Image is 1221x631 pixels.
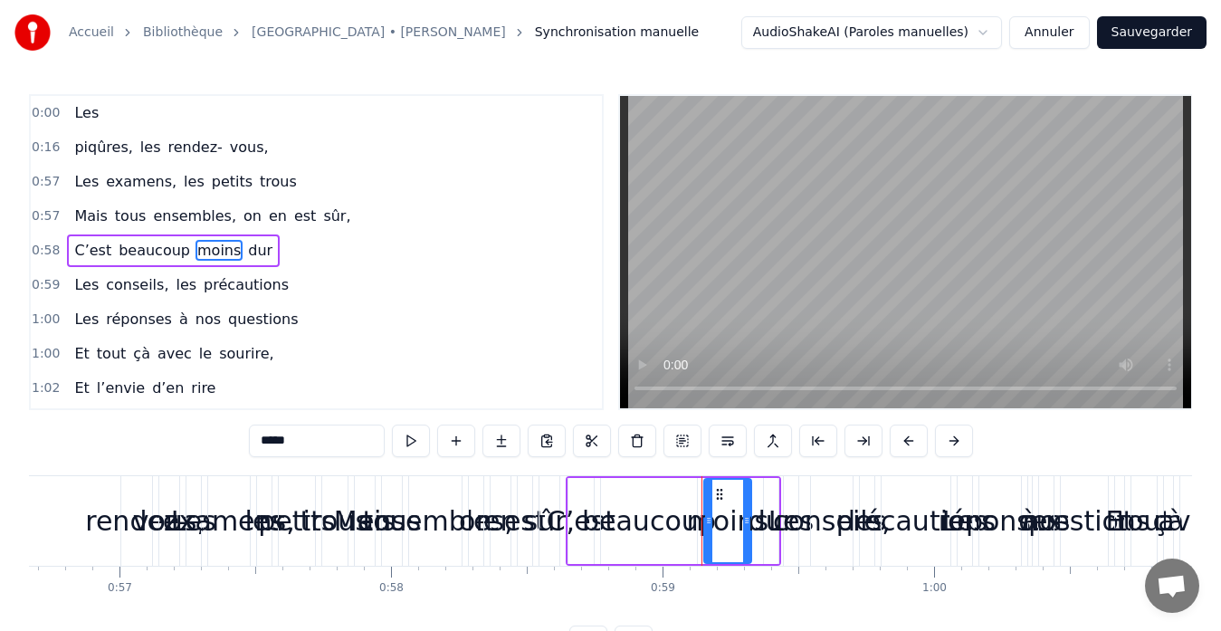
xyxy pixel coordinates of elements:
[459,501,492,541] div: on
[582,501,716,541] div: beaucoup
[72,171,100,192] span: Les
[922,581,947,596] div: 1:00
[32,345,60,363] span: 1:00
[85,501,187,541] div: rendez-
[104,171,178,192] span: examens,
[194,309,223,330] span: nos
[773,501,891,541] div: conseils,
[32,276,60,294] span: 0:59
[32,207,60,225] span: 0:57
[197,343,214,364] span: le
[104,309,174,330] span: réponses
[14,14,51,51] img: youka
[72,378,91,398] span: Et
[300,501,369,541] div: trous
[1145,559,1199,613] a: Ouvrir le chat
[72,309,100,330] span: Les
[72,206,109,226] span: Mais
[524,501,576,541] div: sûr,
[358,501,513,541] div: ensembles,
[210,171,254,192] span: petits
[768,501,814,541] div: Les
[32,104,60,122] span: 0:00
[69,24,699,42] nav: breadcrumb
[72,343,91,364] span: Et
[1106,501,1134,541] div: Et
[651,581,675,596] div: 0:59
[143,24,223,42] a: Bibliothèque
[32,311,60,329] span: 1:00
[267,206,289,226] span: en
[252,24,506,42] a: [GEOGRAPHIC_DATA] • [PERSON_NAME]
[202,274,291,295] span: précautions
[939,501,1062,541] div: réponses
[177,309,190,330] span: à
[242,206,263,226] span: on
[133,501,205,541] div: vous,
[292,206,318,226] span: est
[32,173,60,191] span: 0:57
[836,501,996,541] div: précautions
[72,137,134,158] span: piqûres,
[334,501,396,541] div: Mais
[69,24,114,42] a: Accueil
[1152,501,1184,541] div: çà
[174,274,198,295] span: les
[1018,501,1149,541] div: questions
[95,378,147,398] span: l’envie
[245,501,283,541] div: les
[379,581,404,596] div: 0:58
[108,581,132,596] div: 0:57
[217,343,275,364] span: sourire,
[228,137,271,158] span: vous,
[72,274,100,295] span: Les
[196,240,243,261] span: moins
[72,102,100,123] span: Les
[32,379,60,397] span: 1:02
[151,206,238,226] span: ensembles,
[189,378,217,398] span: rire
[246,240,274,261] span: dur
[163,501,295,541] div: examens,
[166,137,224,158] span: rendez-
[32,139,60,157] span: 0:16
[1116,501,1171,541] div: tout
[1097,16,1207,49] button: Sauvegarder
[182,171,206,192] span: les
[156,343,194,364] span: avec
[547,501,615,541] div: C’est
[32,242,60,260] span: 0:58
[504,501,546,541] div: est
[258,501,335,541] div: petits
[321,206,352,226] span: sûr,
[131,343,152,364] span: çà
[95,343,128,364] span: tout
[150,378,186,398] span: d’en
[687,501,769,541] div: moins
[1009,16,1089,49] button: Annuler
[258,171,299,192] span: trous
[138,137,163,158] span: les
[72,240,113,261] span: C’est
[535,24,700,42] span: Synchronisation manuelle
[113,206,148,226] span: tous
[104,274,170,295] span: conseils,
[117,240,192,261] span: beaucoup
[226,309,300,330] span: questions
[483,501,517,541] div: en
